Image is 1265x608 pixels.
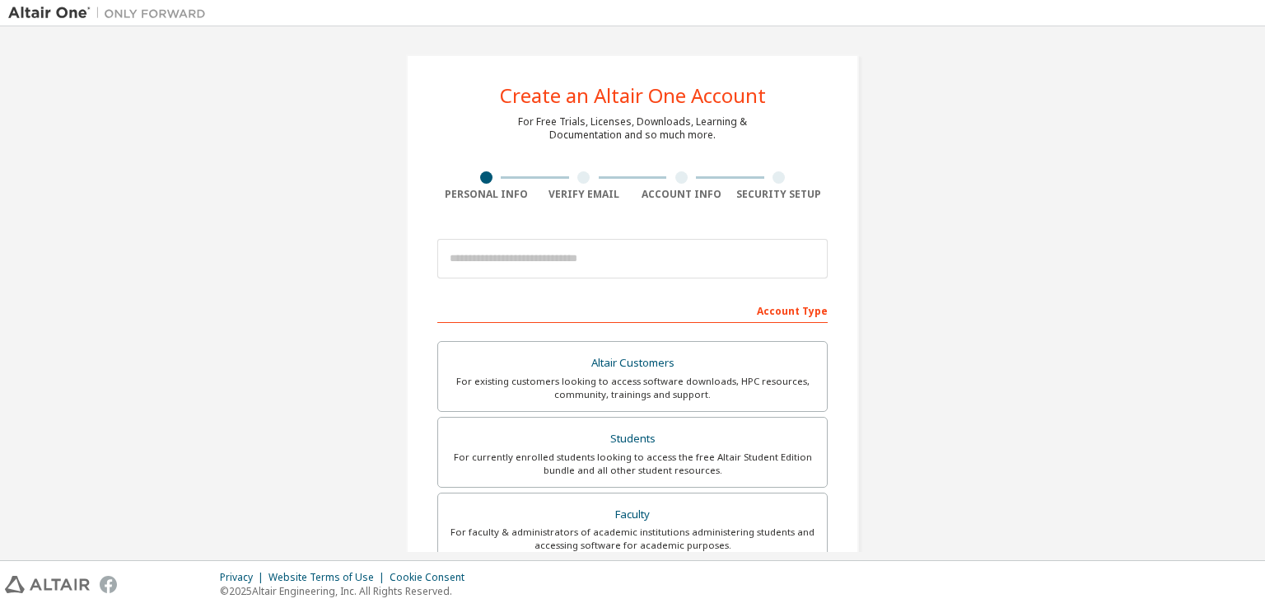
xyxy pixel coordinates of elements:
[437,188,535,201] div: Personal Info
[535,188,633,201] div: Verify Email
[731,188,829,201] div: Security Setup
[437,297,828,323] div: Account Type
[500,86,766,105] div: Create an Altair One Account
[100,576,117,593] img: facebook.svg
[8,5,214,21] img: Altair One
[448,375,817,401] div: For existing customers looking to access software downloads, HPC resources, community, trainings ...
[5,576,90,593] img: altair_logo.svg
[390,571,474,584] div: Cookie Consent
[632,188,731,201] div: Account Info
[448,526,817,552] div: For faculty & administrators of academic institutions administering students and accessing softwa...
[220,584,474,598] p: © 2025 Altair Engineering, Inc. All Rights Reserved.
[448,503,817,526] div: Faculty
[448,352,817,375] div: Altair Customers
[448,428,817,451] div: Students
[220,571,268,584] div: Privacy
[448,451,817,477] div: For currently enrolled students looking to access the free Altair Student Edition bundle and all ...
[268,571,390,584] div: Website Terms of Use
[518,115,747,142] div: For Free Trials, Licenses, Downloads, Learning & Documentation and so much more.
